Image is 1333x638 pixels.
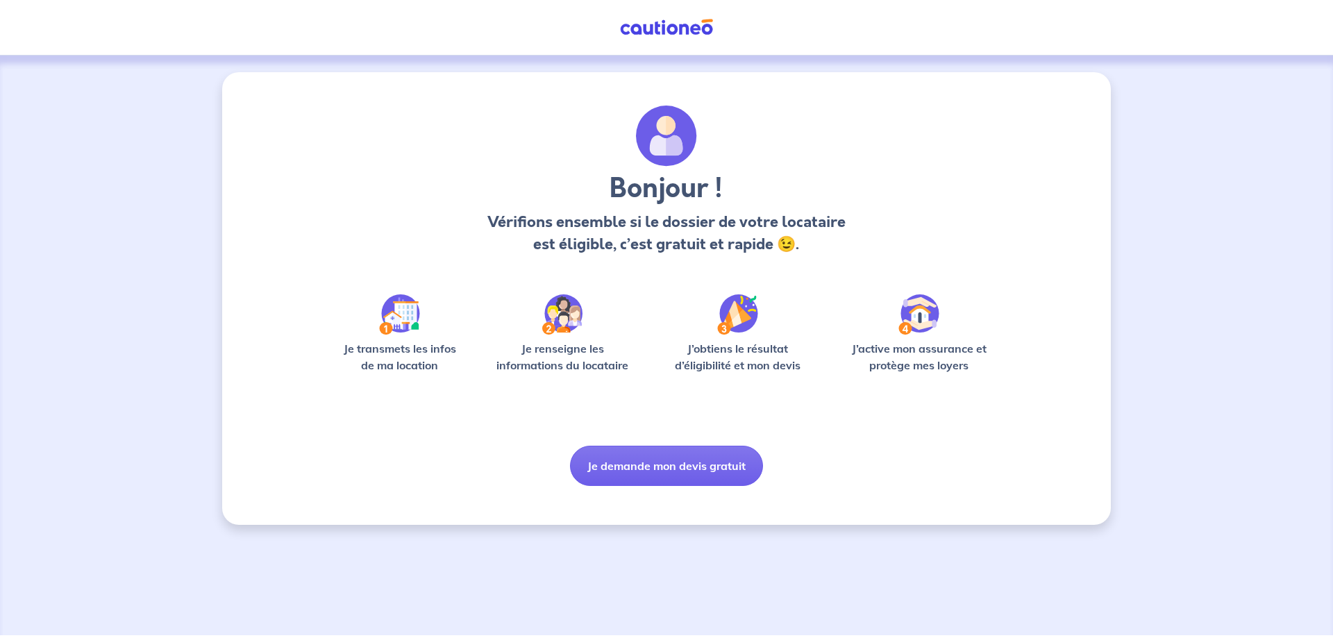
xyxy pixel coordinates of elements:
p: Je transmets les infos de ma location [333,340,466,373]
p: J’active mon assurance et protège mes loyers [838,340,1000,373]
img: /static/90a569abe86eec82015bcaae536bd8e6/Step-1.svg [379,294,420,335]
img: /static/f3e743aab9439237c3e2196e4328bba9/Step-3.svg [717,294,758,335]
p: Vérifions ensemble si le dossier de votre locataire est éligible, c’est gratuit et rapide 😉. [483,211,849,255]
img: Cautioneo [614,19,719,36]
img: /static/c0a346edaed446bb123850d2d04ad552/Step-2.svg [542,294,582,335]
img: /static/bfff1cf634d835d9112899e6a3df1a5d/Step-4.svg [898,294,939,335]
h3: Bonjour ! [483,172,849,205]
p: Je renseigne les informations du locataire [488,340,637,373]
img: archivate [636,106,697,167]
p: J’obtiens le résultat d’éligibilité et mon devis [660,340,816,373]
button: Je demande mon devis gratuit [570,446,763,486]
